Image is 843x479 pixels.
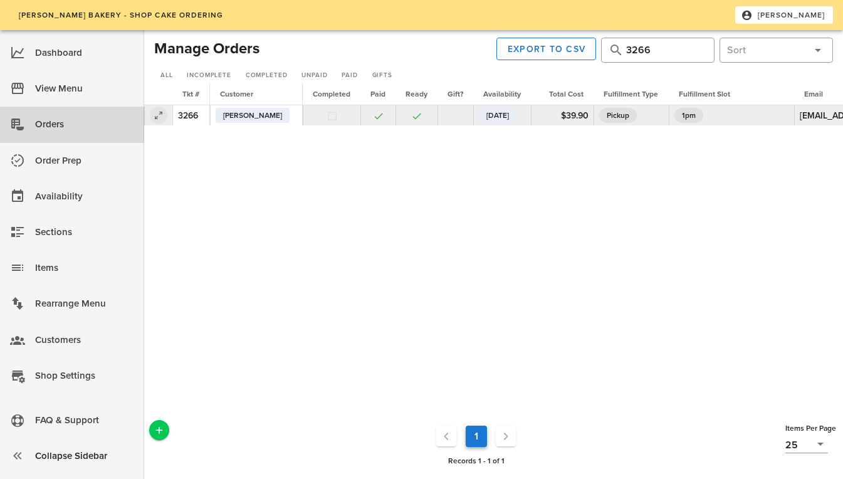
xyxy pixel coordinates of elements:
button: Add a New Record [149,420,169,440]
span: Tkt # [182,90,199,98]
button: [PERSON_NAME] [735,6,833,24]
td: $39.90 [531,105,594,125]
span: Export to CSV [507,44,586,55]
span: Pickup [607,108,629,123]
div: Dashboard [35,43,134,63]
th: Gift? [437,83,473,105]
div: Records 1 - 1 of 1 [169,453,783,469]
span: Customer [220,90,253,98]
th: Ready [395,83,437,105]
span: Paid [341,71,357,79]
span: Completed [245,71,288,79]
div: 25 [785,440,798,451]
div: 25 [785,436,828,453]
a: Paid [336,70,364,82]
div: Availability [35,186,134,207]
div: Sections [35,222,134,243]
th: Availability [473,83,531,105]
span: Incomplete [186,71,231,79]
div: Items [35,258,134,278]
a: Unpaid [296,70,333,82]
span: Unpaid [301,71,327,79]
div: Customers [35,330,134,350]
a: Completed [239,70,293,82]
span: [PERSON_NAME] Bakery - Shop Cake Ordering [18,11,223,19]
button: Expand Record [150,107,167,124]
th: Total Cost [531,83,594,105]
a: Gifts [366,70,398,82]
span: 1pm [682,108,696,123]
h2: Manage Orders [154,38,259,60]
button: Current Page, Page 1 [466,426,487,447]
div: Collapse Sidebar [35,446,134,466]
a: Incomplete [181,70,237,82]
td: 3266 [172,105,210,125]
span: Fulfillment Slot [679,90,730,98]
span: Total Cost [549,90,584,98]
span: Gift? [448,90,463,98]
span: Email [804,90,823,98]
th: Tkt # [172,83,210,105]
th: Fulfillment Slot [669,83,794,105]
span: Paid [370,90,385,98]
div: Hit Enter to search [601,38,715,63]
div: Orders [35,114,134,135]
span: Items Per Page [785,424,836,433]
input: Sort [727,40,805,60]
div: Order Prep [35,150,134,171]
div: View Menu [35,78,134,99]
th: Customer [210,83,303,105]
span: [DATE] [486,108,509,123]
span: [PERSON_NAME] [223,108,282,123]
span: Fulfillment Type [604,90,658,98]
div: Shop Settings [35,366,134,386]
th: Paid [360,83,395,105]
span: Completed [313,90,350,98]
span: Ready [406,90,427,98]
th: Completed [303,83,360,105]
span: Availability [483,90,521,98]
span: All [160,71,173,79]
span: Gifts [372,71,392,79]
div: Rearrange Menu [35,293,134,314]
button: Export to CSV [496,38,597,60]
nav: Pagination Navigation [172,423,780,450]
div: FAQ & Support [35,410,134,431]
a: All [154,70,178,82]
span: [PERSON_NAME] [743,9,825,21]
a: [PERSON_NAME] Bakery - Shop Cake Ordering [10,6,231,24]
button: prepend icon [609,43,624,58]
th: Fulfillment Type [594,83,669,105]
